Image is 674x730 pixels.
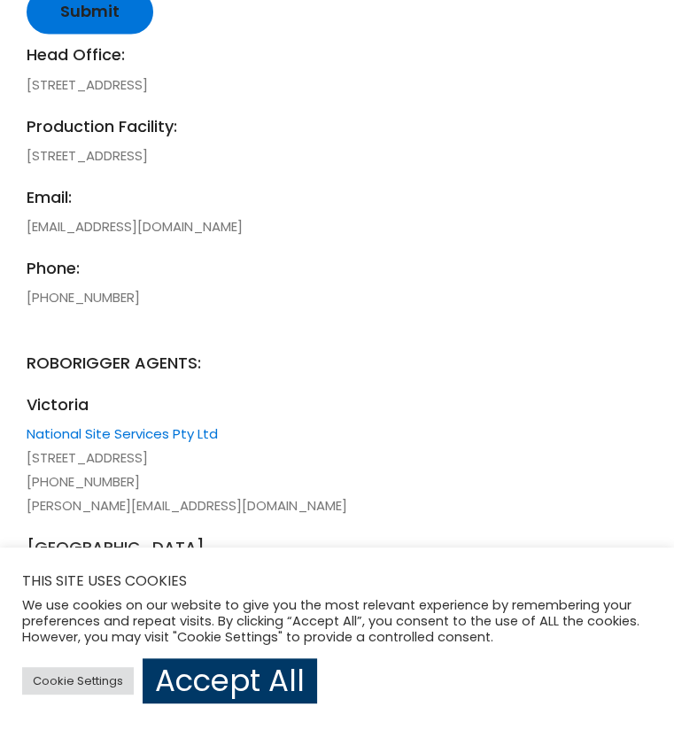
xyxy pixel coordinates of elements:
li: [STREET_ADDRESS] 07 3287 1381 [EMAIL_ADDRESS][DOMAIN_NAME] [27,534,594,659]
li: [PHONE_NUMBER] [27,255,594,308]
li: [EMAIL_ADDRESS][DOMAIN_NAME] [27,184,594,237]
a: Accept All [143,658,317,703]
span: ROBORIGGER AGENTS: [27,326,594,374]
h5: THIS SITE USES COOKIES [22,570,652,593]
li: [STREET_ADDRESS] [PHONE_NUMBER] [PERSON_NAME][EMAIL_ADDRESS][DOMAIN_NAME] [27,392,594,516]
a: National Site Services Pty Ltd [27,423,218,442]
span: email: [27,184,594,208]
span: Victoria [27,392,594,415]
li: [STREET_ADDRESS] [27,43,594,96]
span: Production Facility: [27,113,594,137]
li: [STREET_ADDRESS] [27,113,594,167]
a: Cookie Settings [22,667,134,695]
span: [GEOGRAPHIC_DATA] [27,534,594,558]
span: Head Office: [27,43,594,66]
span: phone: [27,255,594,279]
div: We use cookies on our website to give you the most relevant experience by remembering your prefer... [22,597,652,645]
